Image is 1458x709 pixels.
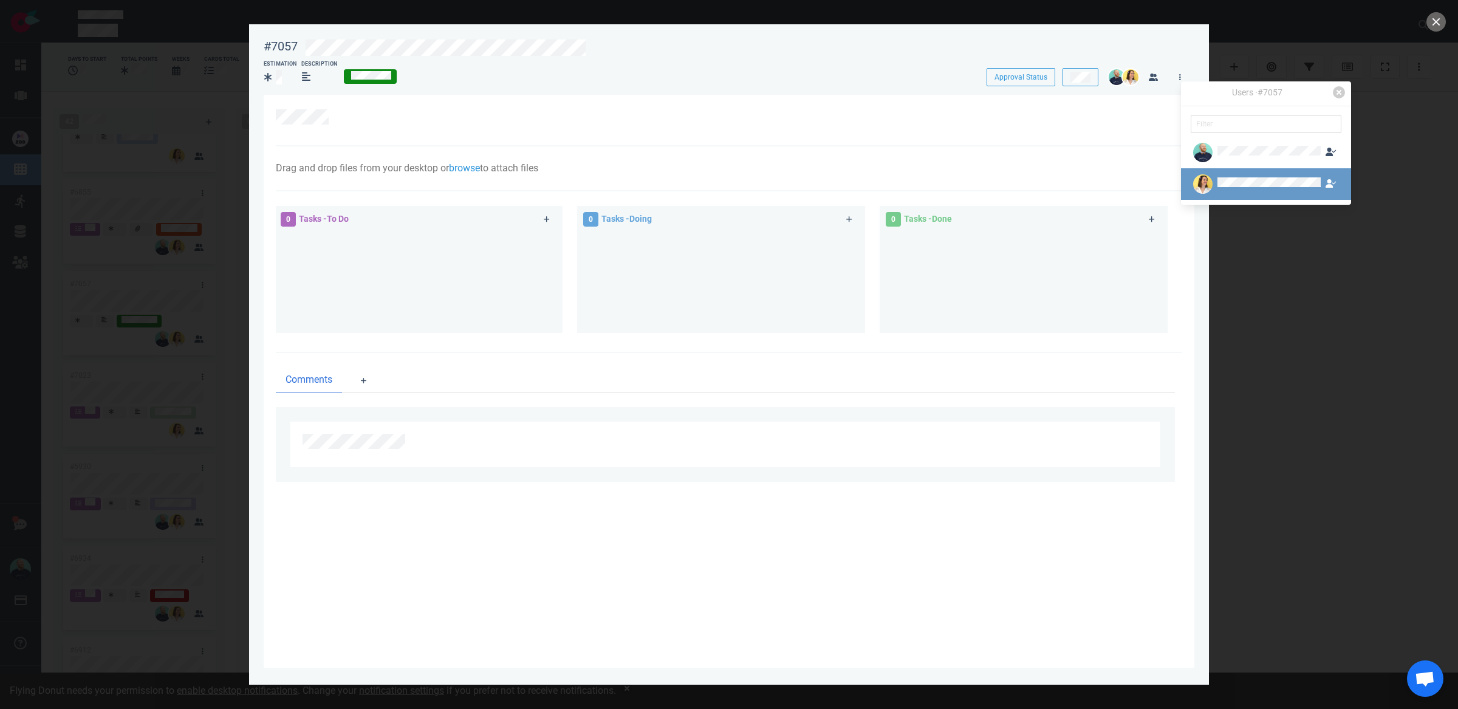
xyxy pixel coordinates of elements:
div: Description [301,60,337,69]
button: Approval Status [987,68,1055,86]
span: Tasks - Done [904,214,952,224]
span: Comments [286,372,332,387]
div: Users · #7057 [1181,86,1333,101]
img: Guillaume [1193,143,1213,162]
img: 26 [1109,69,1124,85]
span: 0 [886,212,901,227]
span: Tasks - To Do [299,214,349,224]
span: 0 [583,212,598,227]
input: Filter [1191,115,1341,133]
div: Estimation [264,60,296,69]
img: Laure [1193,174,1213,194]
span: Drag and drop files from your desktop or [276,162,449,174]
button: close [1426,12,1446,32]
a: browse [449,162,480,174]
span: 0 [281,212,296,227]
span: Tasks - Doing [601,214,652,224]
img: 26 [1123,69,1138,85]
div: #7057 [264,39,298,54]
span: to attach files [480,162,538,174]
div: Ouvrir le chat [1407,660,1443,697]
